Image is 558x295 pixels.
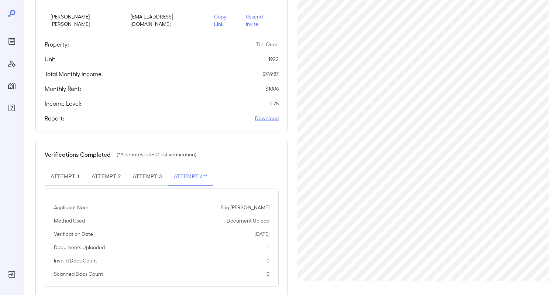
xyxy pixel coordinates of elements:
div: FAQ [6,102,18,114]
p: 1922 [268,55,279,63]
h5: Income Level: [45,99,81,108]
h5: Total Monthly Income: [45,69,103,78]
p: [DATE] [255,230,269,238]
h5: Unit: [45,55,57,64]
p: Method Used [54,217,85,224]
h5: Verifications Completed [45,150,111,159]
button: Attempt 3 [127,168,168,186]
p: Verification Date [54,230,93,238]
a: Download [255,115,279,122]
h5: Property: [45,40,69,49]
div: Reports [6,35,18,47]
p: [EMAIL_ADDRESS][DOMAIN_NAME] [131,13,202,28]
p: 0 [266,270,269,278]
button: Attempt 1 [45,168,86,186]
div: Manage Properties [6,80,18,92]
h5: Report: [45,114,64,123]
p: Resend Invite [246,13,273,28]
p: [PERSON_NAME] [PERSON_NAME] [51,13,119,28]
p: Eriq [PERSON_NAME] [221,204,269,211]
p: The Orion [256,41,279,48]
p: Invalid Docs Count [54,257,97,264]
p: $ 1006 [265,85,279,92]
p: Documents Uploaded [54,244,105,251]
button: Attempt 2 [86,168,127,186]
button: Attempt 4** [168,168,213,186]
p: Applicant Name [54,204,92,211]
p: 1 [268,244,269,251]
p: Scanned Docs Count [54,270,103,278]
p: Document Upload [227,217,269,224]
h5: Monthly Rent: [45,84,81,93]
div: Log Out [6,268,18,280]
p: Copy Link [214,13,234,28]
p: $ 749.87 [262,70,279,78]
div: Manage Users [6,58,18,69]
p: (** denotes latest/last verification) [117,151,196,158]
p: 0.75 [269,100,279,107]
p: 0 [266,257,269,264]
